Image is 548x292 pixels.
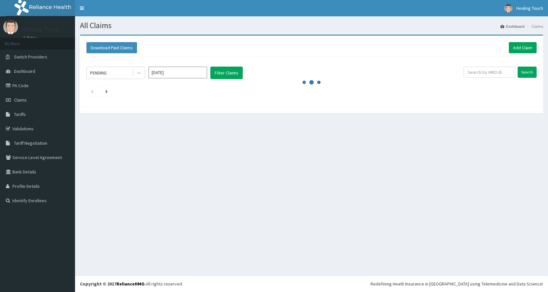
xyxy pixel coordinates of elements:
input: Search [518,67,537,78]
a: Next page [105,88,108,94]
a: Dashboard [500,24,525,29]
div: Redefining Heath Insurance in [GEOGRAPHIC_DATA] using Telemedicine and Data Science! [371,281,543,287]
a: Previous page [91,88,94,94]
h1: All Claims [80,21,543,30]
input: Search by HMO ID [464,67,515,78]
input: Select Month and Year [148,67,207,78]
img: User Image [3,20,18,34]
strong: Copyright © 2017 . [80,281,146,287]
span: Tariffs [14,111,26,117]
footer: All rights reserved. [75,275,548,292]
span: Tariff Negotiation [14,140,47,146]
a: RelianceHMO [116,281,145,287]
svg: audio-loading [302,73,321,92]
li: Claims [525,24,543,29]
span: Switch Providers [14,54,47,60]
a: Add Claim [509,42,537,53]
div: PENDING [90,70,107,76]
button: Filter Claims [210,67,243,79]
img: User Image [504,4,512,12]
button: Download Paid Claims [86,42,137,53]
a: Online [23,36,38,40]
span: Healing Touch [516,5,543,11]
span: Claims [14,97,27,103]
p: Healing Touch [23,26,59,32]
span: Dashboard [14,68,35,74]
